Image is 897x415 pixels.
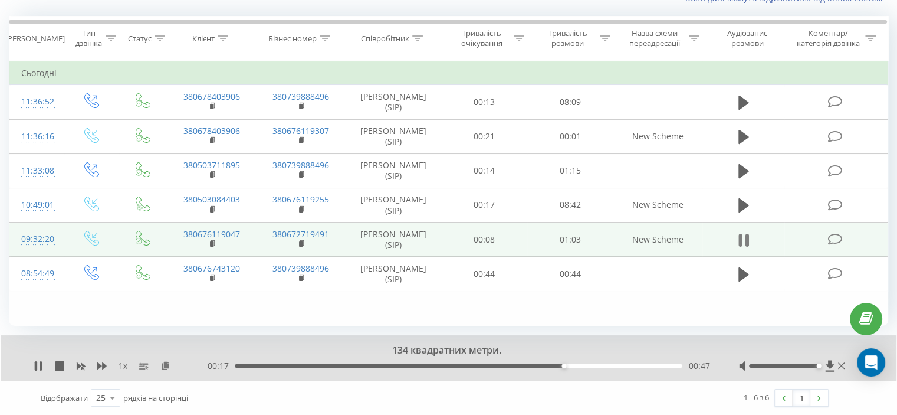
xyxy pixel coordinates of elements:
td: 00:14 [442,153,527,188]
td: 00:44 [442,257,527,291]
div: Назва схеми переадресації [624,28,686,48]
td: [PERSON_NAME] (SIP) [346,223,442,257]
div: Коментар/категорія дзвінка [793,28,862,48]
span: Відображати [41,393,88,403]
div: Open Intercom Messenger [857,348,885,377]
td: 00:21 [442,119,527,153]
a: 380739888496 [272,159,329,171]
td: [PERSON_NAME] (SIP) [346,85,442,119]
div: Тривалість очікування [452,28,511,48]
a: 1 [793,390,810,406]
div: Accessibility label [816,364,821,368]
span: 00:47 [688,360,709,372]
td: 00:44 [527,257,613,291]
div: 1 - 6 з 6 [744,391,769,403]
a: 380739888496 [272,263,329,274]
a: 380676119255 [272,194,329,205]
td: 01:15 [527,153,613,188]
a: 380676119307 [272,125,329,136]
a: 380503711895 [183,159,240,171]
div: [PERSON_NAME] [5,34,65,44]
td: Сьогодні [9,61,888,85]
span: рядків на сторінці [123,393,188,403]
div: 10:49:01 [21,194,52,217]
div: Клієнт [192,34,215,44]
td: 00:08 [442,223,527,257]
td: New Scheme [613,223,702,257]
td: [PERSON_NAME] (SIP) [346,257,442,291]
div: Співробітник [361,34,409,44]
td: 00:17 [442,188,527,222]
td: [PERSON_NAME] (SIP) [346,153,442,188]
a: 380503084403 [183,194,240,205]
div: Статус [128,34,152,44]
td: New Scheme [613,119,702,153]
span: - 00:17 [205,360,235,372]
div: 08:54:49 [21,262,52,285]
a: 380678403906 [183,125,240,136]
a: 380676743120 [183,263,240,274]
a: 380678403906 [183,91,240,102]
div: Accessibility label [561,364,566,368]
div: Аудіозапис розмови [713,28,782,48]
div: 25 [96,392,106,404]
td: [PERSON_NAME] (SIP) [346,119,442,153]
a: 380672719491 [272,228,329,240]
span: 1 x [119,360,127,372]
td: 00:13 [442,85,527,119]
td: 08:42 [527,188,613,222]
td: 08:09 [527,85,613,119]
div: 09:32:20 [21,228,52,251]
div: 11:33:08 [21,159,52,182]
div: Бізнес номер [268,34,317,44]
div: 134 квадратних метри. [115,344,766,357]
a: 380676119047 [183,228,240,240]
a: 380739888496 [272,91,329,102]
div: 11:36:52 [21,90,52,113]
td: [PERSON_NAME] (SIP) [346,188,442,222]
td: 01:03 [527,223,613,257]
td: New Scheme [613,188,702,222]
div: Тип дзвінка [74,28,102,48]
div: 11:36:16 [21,125,52,148]
td: 00:01 [527,119,613,153]
div: Тривалість розмови [538,28,597,48]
